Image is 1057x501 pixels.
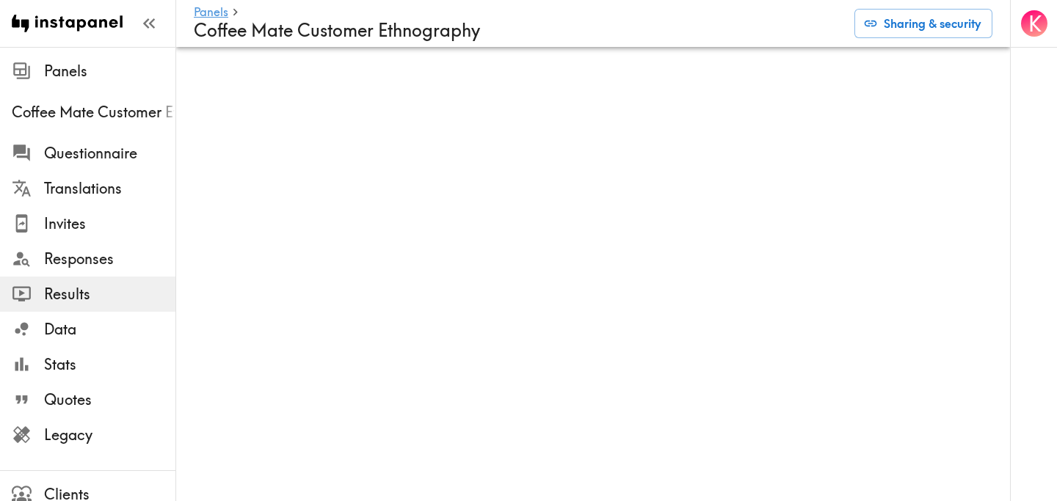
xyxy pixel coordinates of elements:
span: Invites [44,213,175,234]
span: Legacy [44,425,175,445]
span: Responses [44,249,175,269]
span: Data [44,319,175,340]
button: Sharing & security [854,9,992,38]
span: Quotes [44,390,175,410]
span: Panels [44,61,175,81]
span: Coffee Mate Customer Ethnography [12,102,175,122]
button: K [1020,9,1049,38]
span: Questionnaire [44,143,175,164]
a: Panels [194,6,228,20]
span: Stats [44,354,175,375]
span: Translations [44,178,175,199]
h4: Coffee Mate Customer Ethnography [194,20,843,41]
span: Results [44,284,175,304]
span: K [1028,11,1042,37]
